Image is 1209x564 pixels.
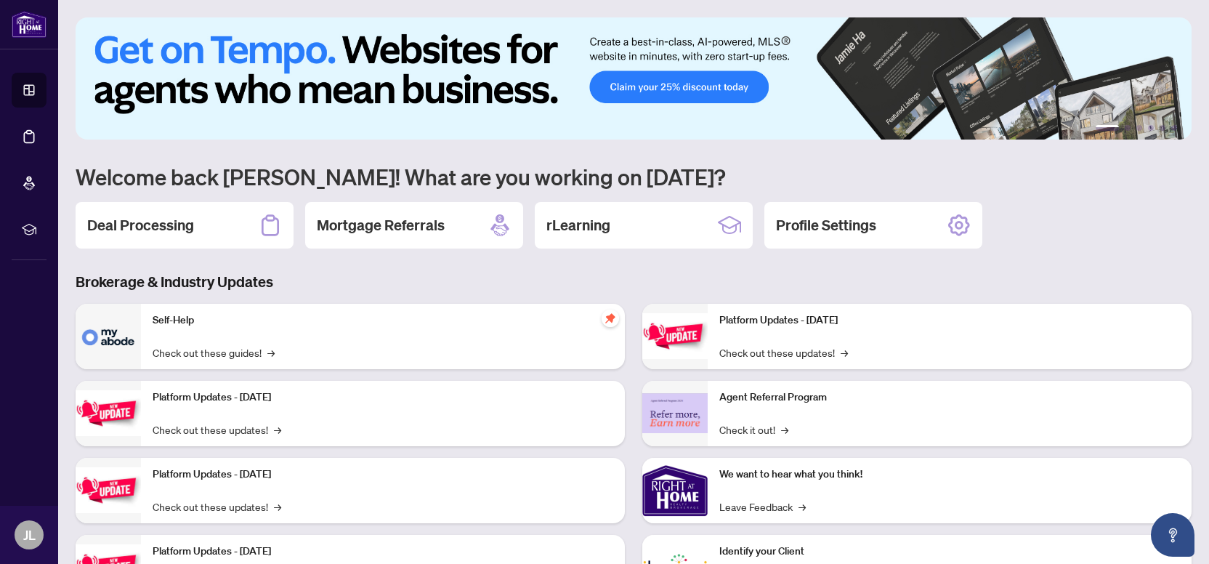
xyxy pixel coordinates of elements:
[76,272,1192,292] h3: Brokerage & Industry Updates
[781,422,788,438] span: →
[719,313,1180,329] p: Platform Updates - [DATE]
[1125,125,1131,131] button: 2
[76,17,1192,140] img: Slide 0
[1096,125,1119,131] button: 1
[267,345,275,360] span: →
[1160,125,1165,131] button: 5
[87,215,194,235] h2: Deal Processing
[798,499,806,515] span: →
[76,304,141,369] img: Self-Help
[317,215,445,235] h2: Mortgage Referrals
[1151,513,1194,557] button: Open asap
[642,313,708,359] img: Platform Updates - June 23, 2025
[274,499,281,515] span: →
[642,393,708,433] img: Agent Referral Program
[719,422,788,438] a: Check it out!→
[153,499,281,515] a: Check out these updates!→
[23,525,36,545] span: JL
[76,390,141,436] img: Platform Updates - September 16, 2025
[776,215,876,235] h2: Profile Settings
[12,11,46,38] img: logo
[76,163,1192,190] h1: Welcome back [PERSON_NAME]! What are you working on [DATE]?
[841,345,848,360] span: →
[153,390,613,406] p: Platform Updates - [DATE]
[546,215,610,235] h2: rLearning
[719,544,1180,560] p: Identify your Client
[1136,125,1142,131] button: 3
[719,345,848,360] a: Check out these updates!→
[153,467,613,483] p: Platform Updates - [DATE]
[1171,125,1177,131] button: 6
[153,345,275,360] a: Check out these guides!→
[1148,125,1154,131] button: 4
[274,422,281,438] span: →
[153,544,613,560] p: Platform Updates - [DATE]
[602,310,619,327] span: pushpin
[153,422,281,438] a: Check out these updates!→
[719,499,806,515] a: Leave Feedback→
[719,390,1180,406] p: Agent Referral Program
[76,467,141,513] img: Platform Updates - July 21, 2025
[642,458,708,523] img: We want to hear what you think!
[719,467,1180,483] p: We want to hear what you think!
[153,313,613,329] p: Self-Help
